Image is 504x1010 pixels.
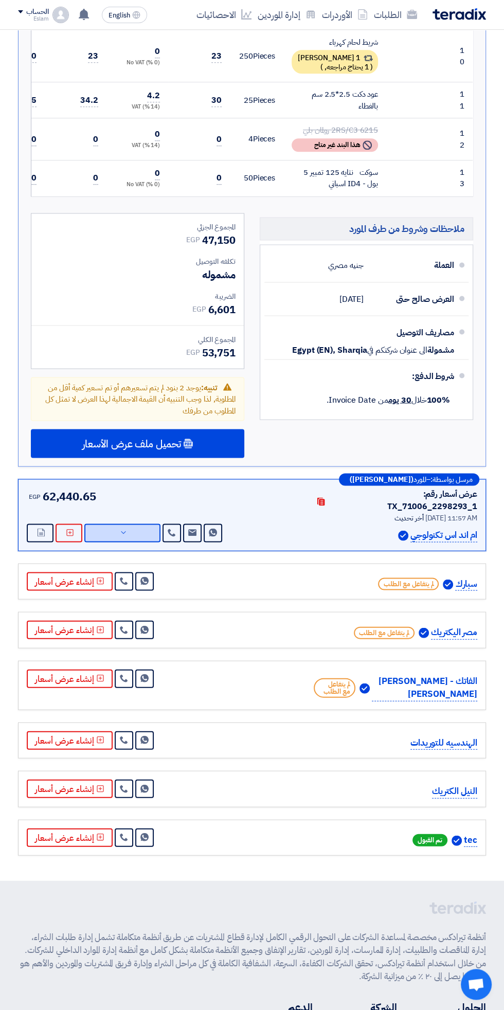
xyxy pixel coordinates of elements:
div: الضريبة [40,291,236,301]
span: تنبيه: [201,382,217,393]
a: الأوردرات [319,3,371,27]
span: 0 [217,172,222,185]
span: لم يتفاعل مع الطلب [378,578,439,590]
p: النيل الكتريك [432,784,477,798]
div: شروط الدفع: [281,364,454,388]
span: 23 [211,50,222,63]
span: المورد [413,476,426,483]
span: 0 [93,172,98,185]
td: 13 [456,160,473,196]
span: 4.2 [147,89,160,102]
span: الى عنوان شركتكم في [367,345,427,355]
span: 0 [155,128,160,141]
button: إنشاء عرض أسعار [27,620,113,639]
p: tec [464,833,477,847]
span: EGP [192,303,206,314]
b: ([PERSON_NAME]) [350,476,413,483]
span: 0 [31,133,37,146]
div: شريط لحام كهرباء [292,37,378,48]
span: EGP [29,492,41,501]
span: مرسل بواسطة: [430,476,473,483]
span: ( [370,62,373,73]
button: إنشاء عرض أسعار [27,731,113,749]
div: المجموع الكلي [40,334,236,345]
img: Verified Account [398,530,408,540]
p: مصر اليكتريك [431,625,477,639]
span: مشمولة [427,345,454,355]
span: 47,150 [202,232,236,248]
span: EGP [186,235,200,245]
td: 11 [456,82,473,118]
span: 23 [88,50,98,63]
div: 1 [PERSON_NAME] [292,50,378,74]
div: سوكت نتايه 125 تمبير 5 بول - ID4 اسباني [292,167,378,190]
button: إنشاء عرض أسعار [27,572,113,590]
img: Verified Account [359,683,370,693]
button: إنشاء عرض أسعار [27,779,113,798]
button: إنشاء عرض أسعار [27,669,113,688]
button: إنشاء عرض أسعار [27,828,113,846]
div: الحساب [26,8,48,16]
span: 0 [155,45,160,58]
span: خلال من Invoice Date. [327,393,450,406]
p: ام اند اس تكنولوجي [410,528,477,542]
a: الاحصائيات [193,3,255,27]
span: English [109,12,130,19]
td: Pieces [230,160,283,196]
span: مشموله [202,267,236,282]
p: أنظمة تيرادكس مخصصة لمساعدة الشركات على التحول الرقمي الكامل لإدارة قطاع المشتريات عن طريق أنظمة ... [18,930,486,983]
img: Verified Account [443,579,453,589]
h5: ملاحظات وشروط من طرف المورد [260,217,473,240]
div: عود دكت 2.5*2.5 سم بالغطاء [292,88,378,112]
span: 1 يحتاج مراجعه, [325,62,369,73]
div: Eslam [18,16,48,22]
td: Pieces [230,30,283,82]
div: جنيه مصري [328,256,364,275]
div: تكلفه التوصيل [40,256,236,267]
span: لم يتفاعل مع الطلب [354,626,415,639]
div: (0 %) No VAT [115,181,160,189]
span: 53,751 [202,345,236,360]
p: الفاتك - [PERSON_NAME] [PERSON_NAME] [372,674,477,701]
span: 0 [93,133,98,146]
span: Egypt (EN), Sharqia [292,345,367,355]
img: Verified Account [452,835,462,845]
img: profile_test.png [52,7,69,23]
div: 2RS/C3 6215 رولمان بلي [292,124,378,136]
td: 10 [456,30,473,82]
span: هذا البند غير متاح [314,141,361,149]
p: الهندسيه للتوريدات [410,736,477,750]
div: (14 %) VAT [115,141,160,150]
div: العرض صالح حتى [372,286,454,311]
img: Verified Account [419,627,429,638]
span: لم يتفاعل مع الطلب [314,678,355,697]
span: [DATE] [339,294,364,304]
div: (14 %) VAT [115,103,160,112]
div: المجموع الجزئي [40,222,236,232]
span: 0 [217,133,222,146]
img: Teradix logo [433,8,486,20]
span: 250 [239,50,253,62]
td: Pieces [230,118,283,160]
span: تم القبول [412,834,447,846]
a: الطلبات [371,3,420,27]
span: EGP [186,347,200,357]
button: English [102,7,147,23]
span: 50 [244,172,253,184]
span: 34.2 [80,94,98,107]
span: 25 [244,95,253,106]
div: العملة [372,253,454,278]
span: 0 [155,167,160,180]
span: [DATE] 11:57 AM [425,512,477,523]
span: 0 [31,172,37,185]
div: عرض أسعار رقم: TX_71006_2298293_1 [332,488,477,512]
a: Open chat [461,969,492,1000]
span: تحميل ملف عرض الأسعار [82,439,181,448]
u: 30 يوم [388,393,411,406]
td: Pieces [230,82,283,118]
span: 62,440.65 [43,488,96,504]
span: 4 [248,133,253,145]
span: يوجد 2 بنود لم يتم تسعيرهم أو تم تسعير كمية أقل من المطلوبة, لذا وجب التنبيه أن القيمة الاجمالية ... [45,382,236,416]
span: أخر تحديث [394,512,423,523]
div: – [339,473,479,485]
